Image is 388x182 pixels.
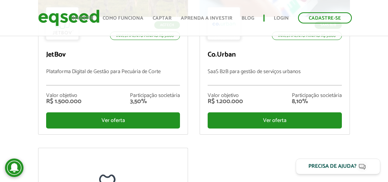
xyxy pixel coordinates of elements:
[292,99,342,105] div: 8,10%
[46,69,180,85] p: Plataforma Digital de Gestão para Pecuária de Corte
[153,16,172,21] a: Captar
[208,93,243,99] div: Valor objetivo
[208,69,341,85] p: SaaS B2B para gestão de serviços urbanos
[298,12,352,23] a: Cadastre-se
[208,99,243,105] div: R$ 1.200.000
[38,8,100,28] img: EqSeed
[46,112,180,129] div: Ver oferta
[208,112,341,129] div: Ver oferta
[292,93,342,99] div: Participação societária
[181,16,232,21] a: Aprenda a investir
[71,16,93,21] a: Investir
[46,99,82,105] div: R$ 1.500.000
[130,99,180,105] div: 3,50%
[46,51,180,59] p: JetBov
[274,16,289,21] a: Login
[103,16,143,21] a: Como funciona
[46,93,82,99] div: Valor objetivo
[241,16,254,21] a: Blog
[208,51,341,59] p: Co.Urban
[130,93,180,99] div: Participação societária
